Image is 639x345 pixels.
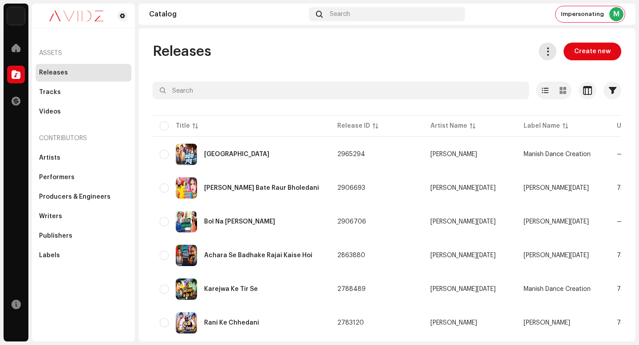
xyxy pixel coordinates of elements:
span: Sarso Lal Official [524,320,570,326]
div: Karejwa Ke Tir Se [204,286,258,292]
span: 2788489 [337,286,366,292]
re-m-nav-item: Performers [35,169,131,186]
div: M [609,7,623,21]
img: b8fb8d31-a786-4190-9a19-f40f70409466 [176,245,197,266]
div: Labels [39,252,60,259]
div: Bol Na Jaan Kaise Ke [204,219,275,225]
div: [PERSON_NAME] [430,151,477,157]
div: Writers [39,213,62,220]
div: Release ID [337,122,370,130]
re-m-nav-item: Labels [35,247,131,264]
span: Create new [574,43,611,60]
div: [PERSON_NAME][DATE] [430,185,496,191]
div: Rani Ke Chhedani [204,320,259,326]
span: Search [330,11,350,18]
button: Create new [564,43,621,60]
div: Videos [39,108,61,115]
re-a-nav-header: Contributors [35,128,131,149]
re-m-nav-item: Producers & Engineers [35,188,131,206]
div: Tracks [39,89,61,96]
re-m-nav-item: Videos [35,103,131,121]
div: Catalog [149,11,305,18]
span: 2906693 [337,185,365,191]
span: Bunty Raja [430,286,509,292]
div: Releases [39,69,68,76]
span: — [617,219,623,225]
re-m-nav-item: Artists [35,149,131,167]
span: — [617,151,623,157]
span: Bharat Raja Official [524,185,589,191]
div: Madesh Pradesh [204,151,269,157]
span: Sarso Lal [430,320,509,326]
re-m-nav-item: Publishers [35,227,131,245]
img: a45b1cac-af60-4e57-8c07-0fa264939ecc [176,312,197,333]
img: bfd5892f-ba4c-4bad-898a-420716299370 [176,278,197,300]
span: 2965294 [337,151,365,157]
span: Bharat Raja Official [524,252,589,259]
span: Manish Dance Creation [524,151,591,157]
div: Title [176,122,190,130]
div: Producers & Engineers [39,193,110,200]
re-a-nav-header: Assets [35,43,131,64]
img: 83d0b18e-471b-4d1b-8769-102d0267c4a8 [176,177,197,199]
span: Bharat Raja Official [524,219,589,225]
div: Publishers [39,232,72,239]
span: 2906706 [337,219,366,225]
div: [PERSON_NAME][DATE] [430,286,496,292]
span: Bharat Raja [430,252,509,259]
span: 2863880 [337,252,365,259]
re-m-nav-item: Releases [35,64,131,82]
img: 19a794f7-22a1-4682-bf8d-1bbbdba8802e [176,144,197,165]
span: Bharat Raja [430,185,509,191]
span: Sarso Lal [430,151,509,157]
img: 0c631eef-60b6-411a-a233-6856366a70de [39,11,114,21]
span: Releases [153,43,211,60]
div: Artists [39,154,60,161]
img: 10d72f0b-d06a-424f-aeaa-9c9f537e57b6 [7,7,25,25]
div: [PERSON_NAME][DATE] [430,252,496,259]
div: [PERSON_NAME][DATE] [430,219,496,225]
span: 2783120 [337,320,364,326]
re-m-nav-item: Tracks [35,83,131,101]
span: Bharat Raja [430,219,509,225]
span: Impersonating [561,11,604,18]
div: Achara Se Badhake Rajai Kaise Hoi [204,252,312,259]
div: [PERSON_NAME] [430,320,477,326]
div: Gajbe Kahani Bate Raur Bholedani [204,185,319,191]
div: Performers [39,174,75,181]
div: Label Name [524,122,560,130]
div: Artist Name [430,122,467,130]
input: Search [153,82,529,99]
span: Manish Dance Creation [524,286,591,292]
re-m-nav-item: Writers [35,208,131,225]
img: 5a5ca017-3284-409f-94fa-d2c390cc489d [176,211,197,232]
